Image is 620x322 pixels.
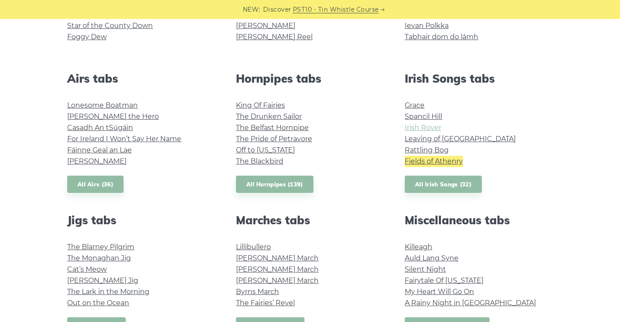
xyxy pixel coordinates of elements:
h2: Jigs tabs [67,214,215,227]
span: NEW: [243,5,260,15]
a: The Lark in the Morning [67,288,149,296]
a: Grace [405,101,425,109]
a: Killeagh [405,243,432,251]
a: The Blarney Pilgrim [67,243,134,251]
a: Lillibullero [236,243,271,251]
a: Off to [US_STATE] [236,146,295,154]
h2: Irish Songs tabs [405,72,553,85]
h2: Miscellaneous tabs [405,214,553,227]
a: Fairytale Of [US_STATE] [405,276,484,285]
a: [PERSON_NAME] March [236,254,319,262]
a: PST10 - Tin Whistle Course [293,5,379,15]
a: Irish Rover [405,124,441,132]
a: Tabhair dom do lámh [405,33,478,41]
a: The Monaghan Jig [67,254,131,262]
a: All Airs (36) [67,176,124,193]
a: [PERSON_NAME] the Hero [67,112,159,121]
a: Auld Lang Syne [405,254,459,262]
a: Cat’s Meow [67,265,107,273]
a: [PERSON_NAME] [67,157,127,165]
a: The Blackbird [236,157,283,165]
span: Discover [263,5,291,15]
a: Fáinne Geal an Lae [67,146,132,154]
a: Foggy Dew [67,33,107,41]
a: Leaving of [GEOGRAPHIC_DATA] [405,135,516,143]
a: Byrns March [236,288,279,296]
a: For Ireland I Won’t Say Her Name [67,135,181,143]
a: The Drunken Sailor [236,112,302,121]
a: Silent Night [405,265,446,273]
a: [PERSON_NAME] March [236,265,319,273]
a: Out on the Ocean [67,299,129,307]
a: Ievan Polkka [405,22,449,30]
a: All Irish Songs (32) [405,176,482,193]
h2: Airs tabs [67,72,215,85]
a: The Fairies’ Revel [236,299,295,307]
a: [PERSON_NAME] [236,22,295,30]
a: Fields of Athenry [405,157,463,165]
a: [PERSON_NAME] Reel [236,33,313,41]
a: Star of the County Down [67,22,153,30]
a: My Heart Will Go On [405,288,474,296]
a: Rattling Bog [405,146,449,154]
a: The Belfast Hornpipe [236,124,309,132]
a: Spancil Hill [405,112,442,121]
a: [PERSON_NAME] March [236,276,319,285]
a: The Pride of Petravore [236,135,312,143]
h2: Marches tabs [236,214,384,227]
h2: Hornpipes tabs [236,72,384,85]
a: A Rainy Night in [GEOGRAPHIC_DATA] [405,299,536,307]
a: King Of Fairies [236,101,285,109]
a: [PERSON_NAME] Jig [67,276,138,285]
a: Casadh An tSúgáin [67,124,133,132]
a: All Hornpipes (139) [236,176,313,193]
a: Lonesome Boatman [67,101,138,109]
